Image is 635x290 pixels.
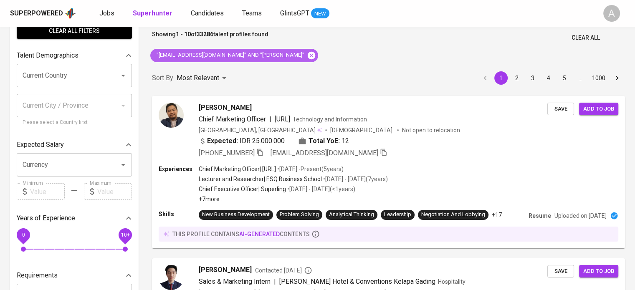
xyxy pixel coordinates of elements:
p: Talent Demographics [17,50,78,61]
button: Clear All [568,30,603,45]
a: Superhunter [133,8,174,19]
div: A [603,5,620,22]
div: Expected Salary [17,136,132,153]
p: Showing of talent profiles found [152,30,268,45]
div: "[EMAIL_ADDRESS][DOMAIN_NAME]" AND "[PERSON_NAME]" [150,49,318,62]
input: Value [30,183,65,200]
span: Teams [242,9,262,17]
p: • [DATE] - [DATE] ( <1 years ) [286,185,355,193]
button: Go to page 1000 [589,71,608,85]
p: +7 more ... [199,195,388,203]
a: [PERSON_NAME]Chief Marketing Officer|[URL]Technology and Information[GEOGRAPHIC_DATA], [GEOGRAPHI... [152,96,625,248]
span: Clear All [572,33,600,43]
button: Save [547,103,574,116]
button: Go to next page [610,71,624,85]
button: Clear All filters [17,23,132,39]
nav: pagination navigation [477,71,625,85]
b: Expected: [207,136,238,146]
p: Sort By [152,73,173,83]
p: +17 [492,211,502,219]
span: | [274,277,276,287]
div: … [574,74,587,82]
p: Resume [529,212,551,220]
button: Go to page 5 [558,71,571,85]
span: AI-generated [239,231,280,237]
button: Add to job [579,265,618,278]
p: Please select a Country first [23,119,126,127]
b: Superhunter [133,9,172,17]
b: 1 - 10 [176,31,191,38]
p: Requirements [17,270,58,280]
p: Most Relevant [177,73,219,83]
div: Most Relevant [177,71,229,86]
span: Chief Marketing Officer [199,115,266,123]
p: Chief Executive Officer | Superling [199,185,286,193]
span: Technology and Information [293,116,367,123]
span: Contacted [DATE] [255,266,312,275]
p: Uploaded on [DATE] [554,212,607,220]
b: 33286 [197,31,213,38]
div: Problem Solving [280,211,319,219]
span: Candidates [191,9,224,17]
button: Go to page 4 [542,71,555,85]
p: • [DATE] - [DATE] ( 7 years ) [322,175,388,183]
span: 10+ [121,232,129,238]
span: Jobs [99,9,114,17]
span: Clear All filters [23,26,125,36]
div: Negotiation And Lobbying [421,211,485,219]
div: Requirements [17,267,132,284]
span: [PERSON_NAME] [199,265,252,275]
div: [GEOGRAPHIC_DATA], [GEOGRAPHIC_DATA] [199,126,322,134]
p: Chief Marketing Officer | [URL] [199,165,276,173]
span: | [269,114,271,124]
span: Add to job [583,104,614,114]
a: Teams [242,8,263,19]
p: this profile contains contents [172,230,310,238]
span: Save [552,267,570,276]
button: page 1 [494,71,508,85]
span: [EMAIL_ADDRESS][DOMAIN_NAME] [271,149,378,157]
p: Expected Salary [17,140,64,150]
span: [PHONE_NUMBER] [199,149,255,157]
div: Years of Experience [17,210,132,227]
div: Analytical Thinking [329,211,374,219]
a: GlintsGPT NEW [280,8,329,19]
img: app logo [65,7,76,20]
p: Skills [159,210,199,218]
svg: By Batam recruiter [304,266,312,275]
p: Experiences [159,165,199,173]
div: Leadership [384,211,411,219]
span: NEW [311,10,329,18]
button: Open [117,70,129,81]
span: 0 [22,232,25,238]
span: [URL] [275,115,290,123]
button: Go to page 3 [526,71,539,85]
a: Candidates [191,8,225,19]
span: Add to job [583,267,614,276]
img: 6d52ae44a67d8210da8edf6014e073a5.jpg [159,103,184,128]
div: Talent Demographics [17,47,132,64]
p: Lecturer and Researcher | ESQ Business School [199,175,322,183]
span: Sales & Marketing Intern [199,277,271,285]
span: 12 [342,136,349,146]
span: GlintsGPT [280,9,309,17]
div: Superpowered [10,9,63,18]
p: • [DATE] - Present ( 5 years ) [276,165,344,173]
button: Go to page 2 [510,71,524,85]
p: Years of Experience [17,213,75,223]
span: [PERSON_NAME] Hotel & Conventions Kelapa Gading [279,277,435,285]
span: [PERSON_NAME] [199,103,252,113]
span: Save [552,104,570,114]
input: Value [97,183,132,200]
button: Add to job [579,103,618,116]
span: "[EMAIL_ADDRESS][DOMAIN_NAME]" AND "[PERSON_NAME]" [150,51,309,59]
button: Save [547,265,574,278]
div: New Business Development [202,211,270,219]
p: Not open to relocation [402,126,460,134]
a: Superpoweredapp logo [10,7,76,20]
a: Jobs [99,8,116,19]
div: IDR 25.000.000 [199,136,285,146]
button: Open [117,159,129,171]
b: Total YoE: [309,136,340,146]
span: Hospitality [438,278,465,285]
